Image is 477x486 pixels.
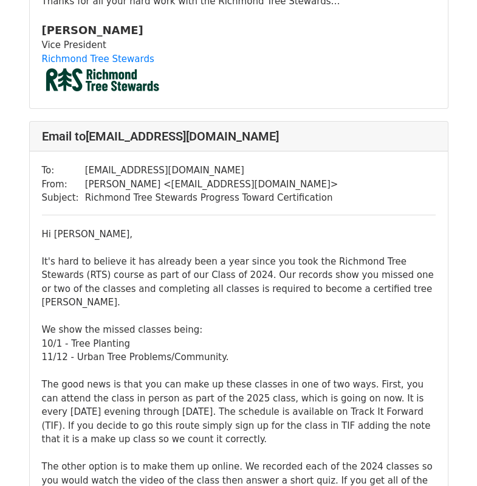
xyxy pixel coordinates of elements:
[85,164,338,178] td: [EMAIL_ADDRESS][DOMAIN_NAME]
[42,38,436,52] div: Vice President
[85,191,338,205] td: Richmond Tree Stewards Progress Toward Certification
[85,178,338,192] td: [PERSON_NAME] < [EMAIL_ADDRESS][DOMAIN_NAME] >
[42,54,154,64] a: Richmond Tree Stewards
[42,24,143,36] b: [PERSON_NAME]
[42,66,163,96] img: AGV_vUecazkhzByiJQe7VQ6eplCp_vsD37X7Q9VkgZos3NgmX88T8LSNjOSMGhQOQZv86UuTPqd5VlA2L9bf-JdVIkZKt1KoN...
[42,129,436,144] h4: Email to [EMAIL_ADDRESS][DOMAIN_NAME]
[42,378,436,446] div: The good news is that you can make up these classes in one of two ways. First, you can attend the...
[42,191,85,205] td: Subject:
[416,428,477,486] iframe: Chat Widget
[42,178,85,192] td: From:
[42,227,436,310] div: Hi [PERSON_NAME], It's hard to believe it has already been a year since you took the Richmond Tre...
[42,337,436,364] div: 10/1 - Tree Planting 11/12 - Urban Tree Problems/Community.
[42,164,85,178] td: To:
[42,323,436,337] div: We show the missed classes being:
